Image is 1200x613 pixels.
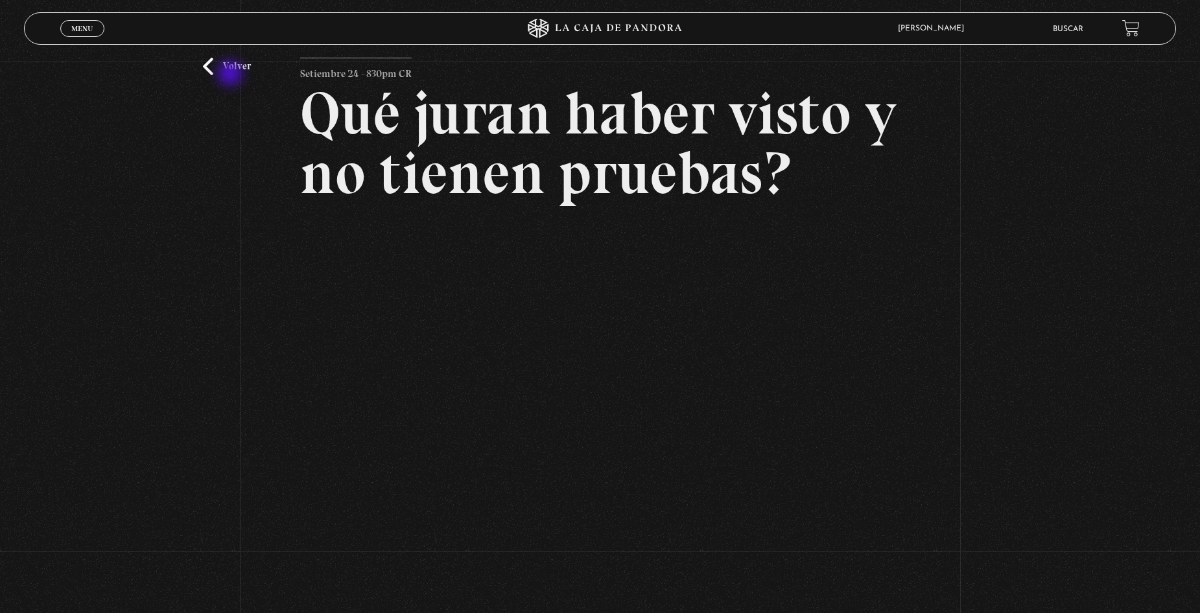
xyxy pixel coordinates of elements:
[67,36,97,45] span: Cerrar
[891,25,977,32] span: [PERSON_NAME]
[1122,19,1140,37] a: View your shopping cart
[300,222,899,559] iframe: Dailymotion video player – Que juras haber visto y no tienes pruebas (98)
[71,25,93,32] span: Menu
[300,84,899,203] h2: Qué juran haber visto y no tienen pruebas?
[1053,25,1083,33] a: Buscar
[203,58,251,75] a: Volver
[300,58,412,84] p: Setiembre 24 - 830pm CR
